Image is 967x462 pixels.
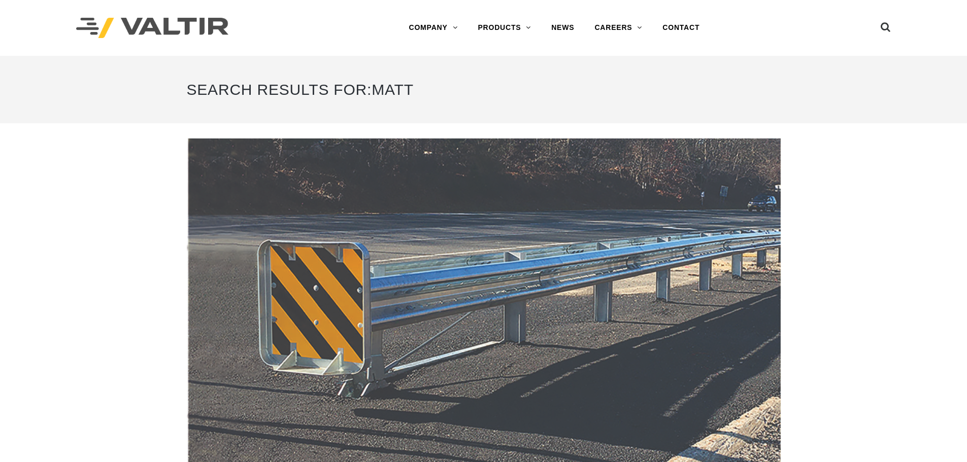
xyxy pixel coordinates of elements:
[372,81,414,98] span: matt
[584,18,652,38] a: CAREERS
[76,18,228,39] img: Valtir
[541,18,584,38] a: NEWS
[398,18,468,38] a: COMPANY
[187,71,781,108] h1: Search Results for:
[652,18,710,38] a: CONTACT
[468,18,541,38] a: PRODUCTS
